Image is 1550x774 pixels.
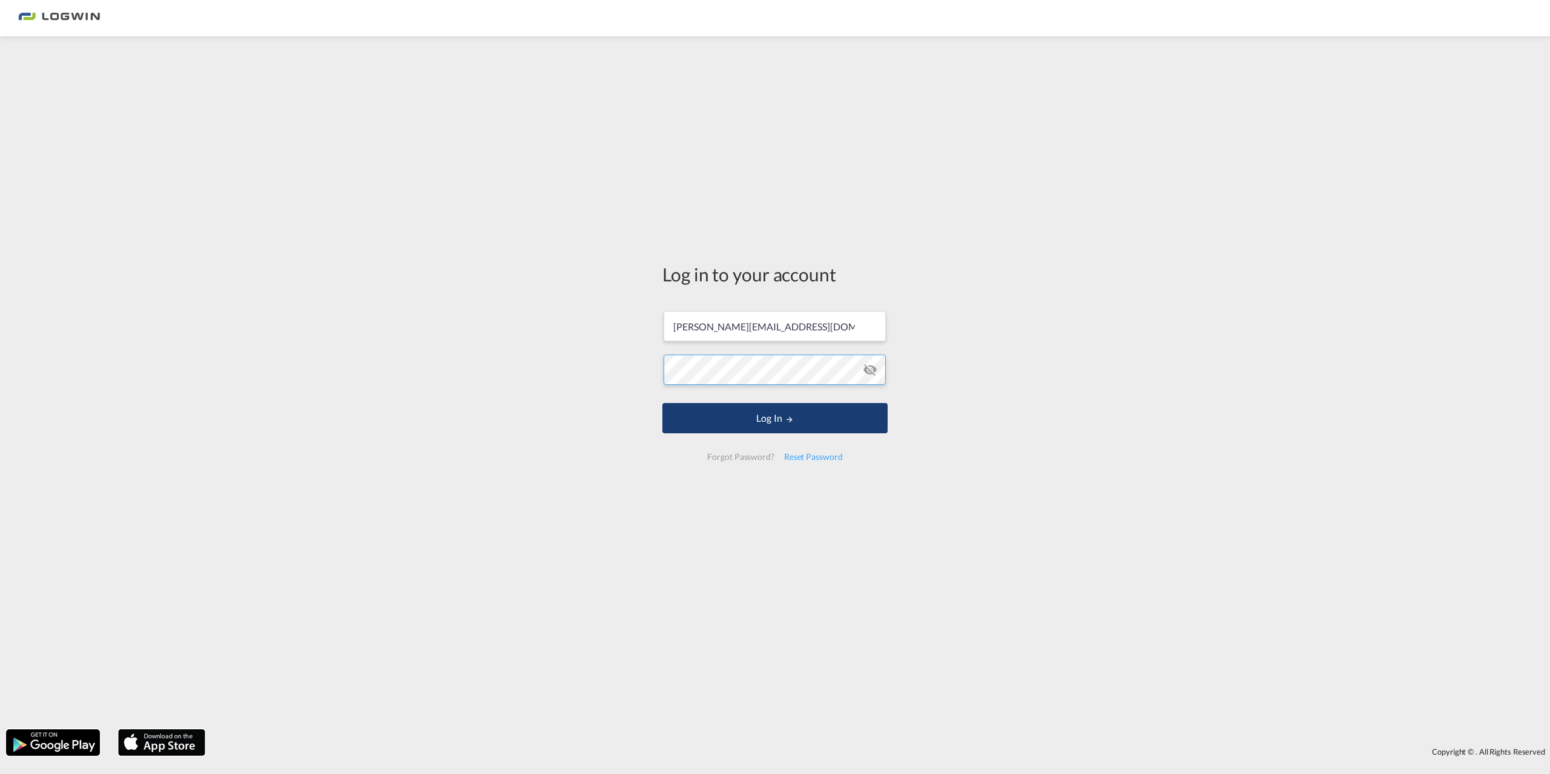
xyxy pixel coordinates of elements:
input: Enter email/phone number [664,311,886,341]
div: Log in to your account [662,261,888,287]
img: 2761ae10d95411efa20a1f5e0282d2d7.png [18,5,100,32]
md-icon: icon-eye-off [863,362,877,377]
div: Reset Password [779,446,848,468]
button: LOGIN [662,403,888,433]
div: Copyright © . All Rights Reserved [211,741,1550,762]
img: google.png [5,728,101,757]
div: Forgot Password? [702,446,779,468]
img: apple.png [117,728,206,757]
